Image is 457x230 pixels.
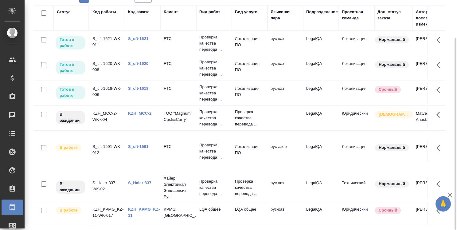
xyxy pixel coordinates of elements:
[199,34,229,53] p: Проверка качества перевода ...
[433,141,447,155] button: Здесь прячутся важные кнопки
[268,141,303,162] td: рус-азер
[199,9,220,15] div: Вид работ
[413,203,448,225] td: [PERSON_NAME]
[60,37,81,49] p: Готов к работе
[379,61,405,68] p: Нормальный
[235,36,264,48] p: Локализация ПО
[55,206,86,215] div: Исполнитель выполняет работу
[164,144,193,150] p: FTC
[199,109,229,127] p: Проверка качества перевода ...
[413,33,448,54] td: [PERSON_NAME]
[306,9,338,15] div: Подразделение
[303,107,339,129] td: LegalQA
[377,9,410,21] div: Доп. статус заказа
[413,141,448,162] td: [PERSON_NAME]
[55,144,86,152] div: Исполнитель выполняет работу
[199,84,229,102] p: Проверка качества перевода ...
[268,33,303,54] td: рус-каз
[433,203,447,218] button: Здесь прячутся важные кнопки
[303,57,339,79] td: LegalQA
[128,61,148,66] a: S_cft-1620
[342,9,371,21] div: Проектная команда
[128,207,160,218] a: KZH_KPMG_KZ-11
[128,36,148,41] a: S_cft-1621
[60,86,81,99] p: Готов к работе
[55,36,86,50] div: Исполнитель может приступить к работе
[416,9,445,27] div: Автор последнего изменения
[164,110,193,123] p: ТОО "Magnum Cash&Carry"
[339,177,374,198] td: Технический
[339,33,374,54] td: Локализация
[235,109,264,127] p: Проверка качества перевода ...
[413,107,448,129] td: Matveeva Anastasia
[57,9,71,15] div: Статус
[433,33,447,47] button: Здесь прячутся важные кнопки
[164,206,193,219] p: KPMG [GEOGRAPHIC_DATA]
[164,61,193,67] p: FTC
[339,141,374,162] td: Локализация
[199,178,229,197] p: Проверка качества перевода ...
[379,207,397,213] p: Срочный
[303,141,339,162] td: LegalQA
[128,111,151,116] a: KZH_MCC-2
[235,178,264,197] p: Проверка качества перевода ...
[433,107,447,122] button: Здесь прячутся важные кнопки
[128,180,151,185] a: S_Haier-837
[235,9,258,15] div: Вид услуги
[89,82,125,104] td: S_cft-1618-WK-006
[92,9,116,15] div: Код работы
[433,57,447,72] button: Здесь прячутся важные кнопки
[436,196,451,212] button: 🙏
[433,82,447,97] button: Здесь прячутся важные кнопки
[268,82,303,104] td: рус-каз
[89,203,125,225] td: KZH_KPMG_KZ-11-WK-017
[89,107,125,129] td: KZH_MCC-2-WK-004
[379,181,405,187] p: Нормальный
[379,111,409,117] p: [DEMOGRAPHIC_DATA]
[433,177,447,192] button: Здесь прячутся важные кнопки
[235,61,264,73] p: Локализация ПО
[199,142,229,161] p: Проверка качества перевода ...
[199,206,229,212] p: LQA общее
[55,180,86,194] div: Исполнитель назначен, приступать к работе пока рано
[55,61,86,75] div: Исполнитель может приступить к работе
[89,141,125,162] td: S_cft-1591-WK-012
[268,57,303,79] td: рус-каз
[89,177,125,198] td: S_Haier-837-WK-021
[89,57,125,79] td: S_cft-1620-WK-008
[89,33,125,54] td: S_cft-1621-WK-011
[128,86,148,91] a: S_cft-1618
[271,9,300,21] div: Языковая пара
[413,82,448,104] td: [PERSON_NAME]
[303,203,339,225] td: LegalQA
[235,144,264,156] p: Локализация ПО
[199,59,229,77] p: Проверка качества перевода ...
[164,9,178,15] div: Клиент
[413,177,448,198] td: [PERSON_NAME]
[413,57,448,79] td: [PERSON_NAME]
[339,203,374,225] td: Юридический
[339,107,374,129] td: Юридический
[55,110,86,125] div: Исполнитель назначен, приступать к работе пока рано
[379,145,405,151] p: Нормальный
[128,144,148,149] a: S_cft-1591
[339,82,374,104] td: Локализация
[268,203,303,225] td: рус-каз
[60,111,81,124] p: В ожидании
[303,33,339,54] td: LegalQA
[164,36,193,42] p: FTC
[164,175,193,200] p: Хайер Электрикал Эпплаенсиз Рус
[60,181,81,193] p: В ожидании
[164,85,193,92] p: FTC
[60,207,77,213] p: В работе
[379,86,397,93] p: Срочный
[268,177,303,198] td: рус-каз
[128,9,150,15] div: Код заказа
[379,37,405,43] p: Нормальный
[303,177,339,198] td: LegalQA
[60,61,81,74] p: Готов к работе
[339,57,374,79] td: Локализация
[438,197,448,210] span: 🙏
[235,206,264,212] p: LQA общее
[303,82,339,104] td: LegalQA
